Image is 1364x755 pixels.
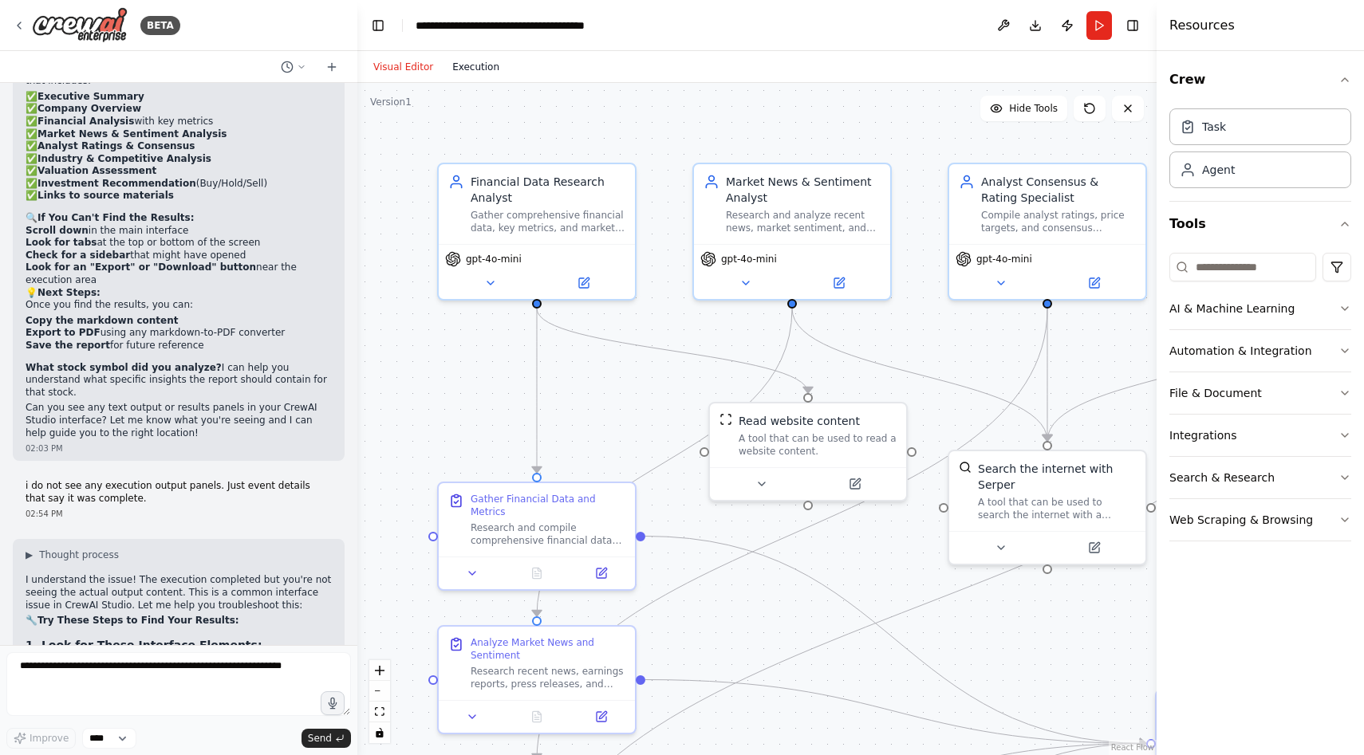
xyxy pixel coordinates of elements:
[1039,309,1311,441] g: Edge from ca80233c-48d1-4ce1-99cc-05a1b4d43825 to f5cddb2f-c5ad-469c-8fb7-cbaec179dca7
[1202,162,1235,178] div: Agent
[26,190,332,203] li: ✅
[976,253,1032,265] span: gpt-4o-mini
[26,315,178,326] strong: Copy the markdown content
[645,529,1146,752] g: Edge from 57413136-9113-4750-a305-90a83ed55c61 to ca5fee28-f3a5-47e5-912b-32202654821f
[471,636,625,662] div: Analyze Market News and Sentiment
[1169,102,1351,201] div: Crew
[319,57,345,77] button: Start a new chat
[1169,16,1235,35] h4: Resources
[26,340,110,351] strong: Save the report
[1111,743,1154,752] a: React Flow attribution
[369,681,390,702] button: zoom out
[308,732,332,745] span: Send
[37,212,195,223] strong: If You Can't Find the Results:
[437,482,637,591] div: Gather Financial Data and MetricsResearch and compile comprehensive financial data for {stock_sym...
[37,190,174,201] strong: Links to source materials
[981,174,1136,206] div: Analyst Consensus & Rating Specialist
[980,96,1067,121] button: Hide Tools
[26,261,256,273] strong: Look for an "Export" or "Download" button
[1169,499,1351,541] button: Web Scraping & Browsing
[274,57,313,77] button: Switch to previous chat
[37,128,227,140] strong: Market News & Sentiment Analysis
[26,178,332,191] li: ✅ (Buy/Hold/Sell)
[369,660,390,681] button: zoom in
[26,91,332,104] li: ✅
[1169,202,1351,246] button: Tools
[370,96,412,108] div: Version 1
[37,140,195,151] strong: Analyst Ratings & Consensus
[466,253,522,265] span: gpt-4o-mini
[1169,372,1351,414] button: File & Document
[26,615,332,627] h2: 🔧
[443,57,509,77] button: Execution
[981,209,1136,234] div: Compile analyst ratings, price targets, and consensus estimates for {stock_symbol} from major inv...
[1202,119,1226,135] div: Task
[692,163,892,301] div: Market News & Sentiment AnalystResearch and analyze recent news, market sentiment, and analyst op...
[538,273,629,293] button: Open in side panel
[574,707,629,726] button: Open in side panel
[37,165,156,176] strong: Valuation Assessment
[39,549,119,561] span: Thought process
[26,508,332,520] div: 02:54 PM
[26,128,332,141] li: ✅
[471,493,625,518] div: Gather Financial Data and Metrics
[1039,309,1055,441] g: Edge from 2305365f-811d-4372-a1e9-4a1e291feda1 to f5cddb2f-c5ad-469c-8fb7-cbaec179dca7
[26,327,332,340] li: using any markdown-to-PDF converter
[26,103,332,116] li: ✅
[1169,288,1351,329] button: AI & Machine Learning
[784,309,1055,441] g: Edge from e756053d-f631-4adb-a154-a8ea741def20 to f5cddb2f-c5ad-469c-8fb7-cbaec179dca7
[471,209,625,234] div: Gather comprehensive financial data, key metrics, and market performance information for {stock_s...
[471,174,625,206] div: Financial Data Research Analyst
[26,116,332,128] li: ✅ with key metrics
[369,722,390,743] button: toggle interactivity
[645,672,1146,752] g: Edge from aee34395-3e64-45c9-a1ba-1e4507b46eb7 to ca5fee28-f3a5-47e5-912b-32202654821f
[471,521,625,547] div: Research and compile comprehensive financial data for {stock_symbol} including current stock pric...
[26,225,332,238] li: in the main interface
[1169,457,1351,498] button: Search & Research
[810,474,900,494] button: Open in side panel
[26,362,222,373] strong: What stock symbol did you analyze?
[719,413,732,426] img: ScrapeWebsiteTool
[1049,273,1139,293] button: Open in side panel
[26,639,262,651] strong: 1. Look for These Interface Elements:
[471,665,625,690] div: Research recent news, earnings reports, press releases, and market sentiment for {stock_symbol} o...
[948,450,1147,565] div: SerperDevToolSearch the internet with SerperA tool that can be used to search the internet with a...
[574,564,629,583] button: Open in side panel
[26,442,332,454] div: 02:03 PM
[959,461,972,474] img: SerperDevTool
[1122,14,1144,37] button: Hide right sidebar
[726,174,881,206] div: Market News & Sentiment Analyst
[26,340,332,352] li: for future reference
[37,116,134,127] strong: Financial Analysis
[37,178,196,189] strong: Investment Recommendation
[26,549,119,561] button: ▶Thought process
[416,18,595,33] nav: breadcrumb
[26,299,332,312] p: Once you find the results, you can:
[140,16,180,35] div: BETA
[739,413,860,429] div: Read website content
[26,402,332,439] p: Can you see any text output or results panels in your CrewAI Studio interface? Let me know what y...
[978,496,1136,521] div: A tool that can be used to search the internet with a search_query. Supports different search typ...
[37,153,211,164] strong: Industry & Competitive Analysis
[739,432,897,458] div: A tool that can be used to read a website content.
[708,402,908,501] div: ScrapeWebsiteToolRead website contentA tool that can be used to read a website content.
[26,165,332,178] li: ✅
[26,327,101,338] strong: Export to PDF
[948,163,1147,301] div: Analyst Consensus & Rating SpecialistCompile analyst ratings, price targets, and consensus estima...
[1169,415,1351,456] button: Integrations
[369,702,390,722] button: fit view
[437,163,637,301] div: Financial Data Research AnalystGather comprehensive financial data, key metrics, and market perfo...
[26,237,97,248] strong: Look for tabs
[37,615,239,626] strong: Try These Steps to Find Your Results:
[367,14,389,37] button: Hide left sidebar
[26,212,332,225] h2: 🔍
[26,287,332,300] h2: 💡
[302,729,351,748] button: Send
[1049,538,1139,557] button: Open in side panel
[721,253,777,265] span: gpt-4o-mini
[26,480,332,505] p: i do not see any execution output panels. Just event details that say it was complete.
[364,57,443,77] button: Visual Editor
[37,287,101,298] strong: Next Steps:
[1169,57,1351,102] button: Crew
[726,209,881,234] div: Research and analyze recent news, market sentiment, and analyst opinions for {stock_symbol} inclu...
